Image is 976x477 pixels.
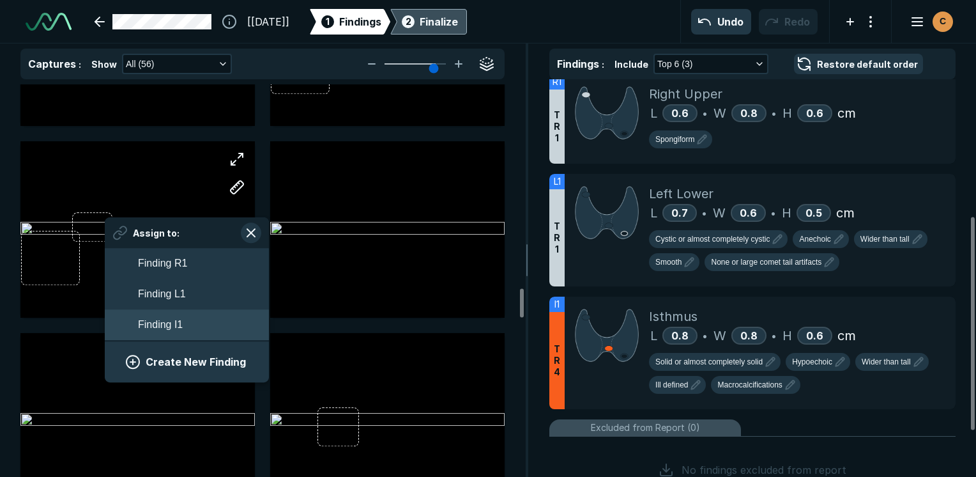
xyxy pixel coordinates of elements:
[860,233,910,245] span: Wider than tall
[105,249,269,279] button: Finding R1
[79,59,81,70] span: :
[717,379,782,391] span: Macrocalcifications
[713,326,726,345] span: W
[782,326,792,345] span: H
[713,104,726,123] span: W
[138,287,186,302] span: Finding L1
[553,75,561,89] span: R1
[326,15,330,28] span: 1
[655,233,770,245] span: Cystic or almost completely cystic
[339,14,381,29] span: Findings
[650,203,657,223] span: L
[575,307,639,364] img: 2sBLxYAAAAGSURBVAMAkckV5yQ70a8AAAAASUVORK5CYII=
[138,256,187,272] span: Finding R1
[740,107,758,120] span: 0.8
[120,350,254,375] button: Create New Finding
[655,356,763,368] span: Solid or almost completely solid
[549,174,956,286] li: L1TR1Left LowerL0.7•W0.6•H0.5cm
[105,310,269,341] button: Finding I1
[740,329,758,342] span: 0.8
[602,59,604,70] span: :
[794,54,923,74] button: Restore default order
[554,343,560,378] span: T R 4
[772,328,776,343] span: •
[655,134,694,145] span: Spongiform
[650,326,657,345] span: L
[138,318,183,333] span: Finding I1
[703,328,707,343] span: •
[940,15,946,28] span: C
[406,15,411,28] span: 2
[649,307,698,326] span: Isthmus
[557,58,599,70] span: Findings
[805,207,822,219] span: 0.5
[902,9,956,35] button: avatar-name
[799,233,830,245] span: Anechoic
[649,84,722,104] span: Right Upper
[771,205,775,221] span: •
[772,106,776,121] span: •
[614,58,648,71] span: Include
[655,256,682,268] span: Smooth
[740,207,757,219] span: 0.6
[836,203,855,223] span: cm
[420,14,458,29] div: Finalize
[126,57,154,71] span: All (56)
[310,9,390,35] div: 1Findings
[575,84,639,141] img: xsFFfAAAAAZJREFUAwBrDxvnxkHgEAAAAABJRU5ErkJggg==
[837,326,856,345] span: cm
[933,12,953,32] div: avatar-name
[671,329,689,342] span: 0.8
[782,104,792,123] span: H
[133,226,179,240] span: Assign to:
[862,356,911,368] span: Wider than tall
[671,107,689,120] span: 0.6
[554,175,561,189] span: L1
[792,356,832,368] span: Hypoechoic
[549,74,956,164] li: R1TR1Right UpperL0.6•W0.8•H0.6cm
[554,221,560,255] span: T R 1
[806,329,823,342] span: 0.6
[806,107,823,120] span: 0.6
[105,279,269,310] button: Finding L1
[702,205,706,221] span: •
[91,58,117,71] span: Show
[26,13,72,31] img: See-Mode Logo
[549,297,956,409] li: I1TR4IsthmusL0.8•W0.8•H0.6cm
[655,379,688,391] span: Ill defined
[691,9,751,35] button: Undo
[247,14,289,29] span: [[DATE]]
[759,9,818,35] button: Redo
[703,106,707,121] span: •
[657,57,692,71] span: Top 6 (3)
[390,9,467,35] div: 2Finalize
[554,109,560,144] span: T R 1
[650,104,657,123] span: L
[28,58,76,70] span: Captures
[20,8,77,36] a: See-Mode Logo
[554,297,560,311] span: I1
[711,256,821,268] span: None or large comet tail artifacts
[713,203,726,223] span: W
[649,184,713,203] span: Left Lower
[591,421,700,435] span: Excluded from Report (0)
[671,207,688,219] span: 0.7
[782,203,791,223] span: H
[837,104,856,123] span: cm
[575,184,639,241] img: +ud+yEAAAAGSURBVAMA99Qd5+ZRw1sAAAAASUVORK5CYII=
